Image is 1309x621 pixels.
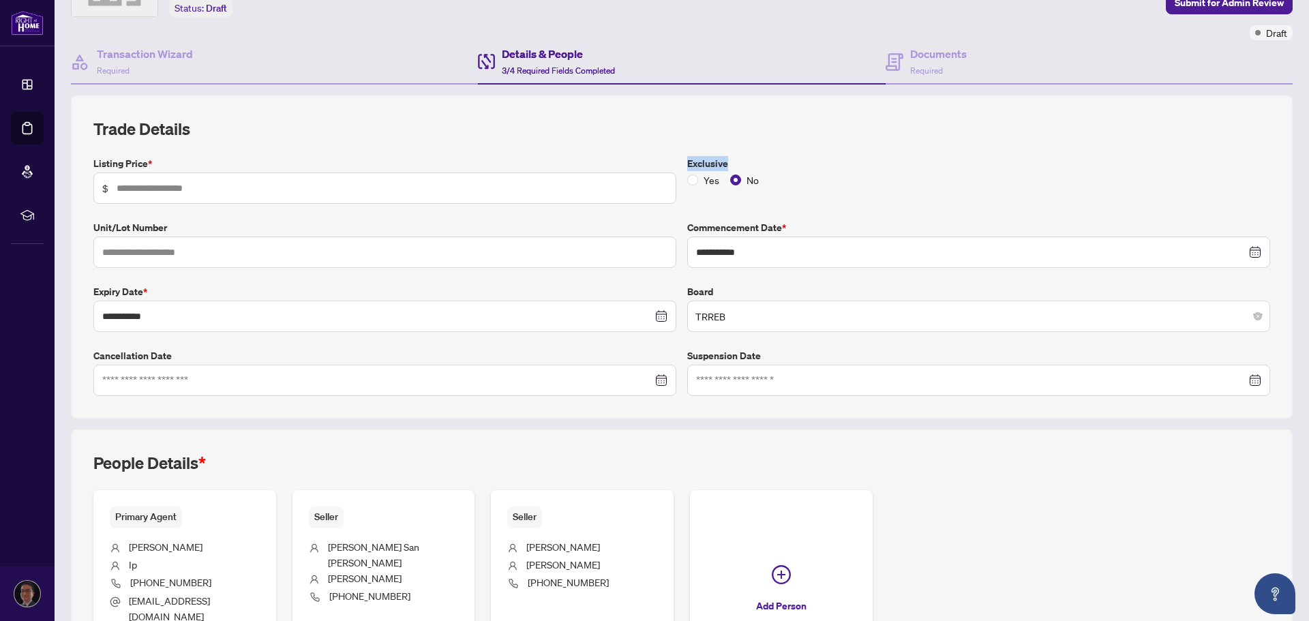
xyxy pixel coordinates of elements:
span: [PERSON_NAME] [328,572,402,584]
span: $ [102,181,108,196]
span: plus-circle [772,565,791,584]
span: Draft [1266,25,1287,40]
label: Commencement Date [687,220,1270,235]
span: [PHONE_NUMBER] [130,576,211,588]
span: Required [910,65,943,76]
span: Seller [507,506,542,528]
span: Seller [309,506,344,528]
label: Exclusive [687,156,1270,171]
span: Draft [206,2,227,14]
span: Primary Agent [110,506,182,528]
span: close-circle [1254,312,1262,320]
span: Add Person [756,595,807,617]
span: [PERSON_NAME] San [PERSON_NAME] [328,541,419,569]
label: Listing Price [93,156,676,171]
h4: Transaction Wizard [97,46,193,62]
span: Yes [698,172,725,187]
h2: People Details [93,452,206,474]
label: Board [687,284,1270,299]
span: Required [97,65,130,76]
h4: Details & People [502,46,615,62]
span: No [741,172,764,187]
img: logo [11,10,44,35]
button: Open asap [1254,573,1295,614]
span: [PERSON_NAME] [526,558,600,571]
label: Expiry Date [93,284,676,299]
label: Suspension Date [687,348,1270,363]
span: TRREB [695,303,1262,329]
span: [PHONE_NUMBER] [329,590,410,602]
span: Ip [129,558,137,571]
label: Cancellation Date [93,348,676,363]
img: Profile Icon [14,581,40,607]
span: [PHONE_NUMBER] [528,576,609,588]
span: [PERSON_NAME] [526,541,600,553]
span: 3/4 Required Fields Completed [502,65,615,76]
h2: Trade Details [93,118,1270,140]
h4: Documents [910,46,967,62]
span: [PERSON_NAME] [129,541,202,553]
label: Unit/Lot Number [93,220,676,235]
